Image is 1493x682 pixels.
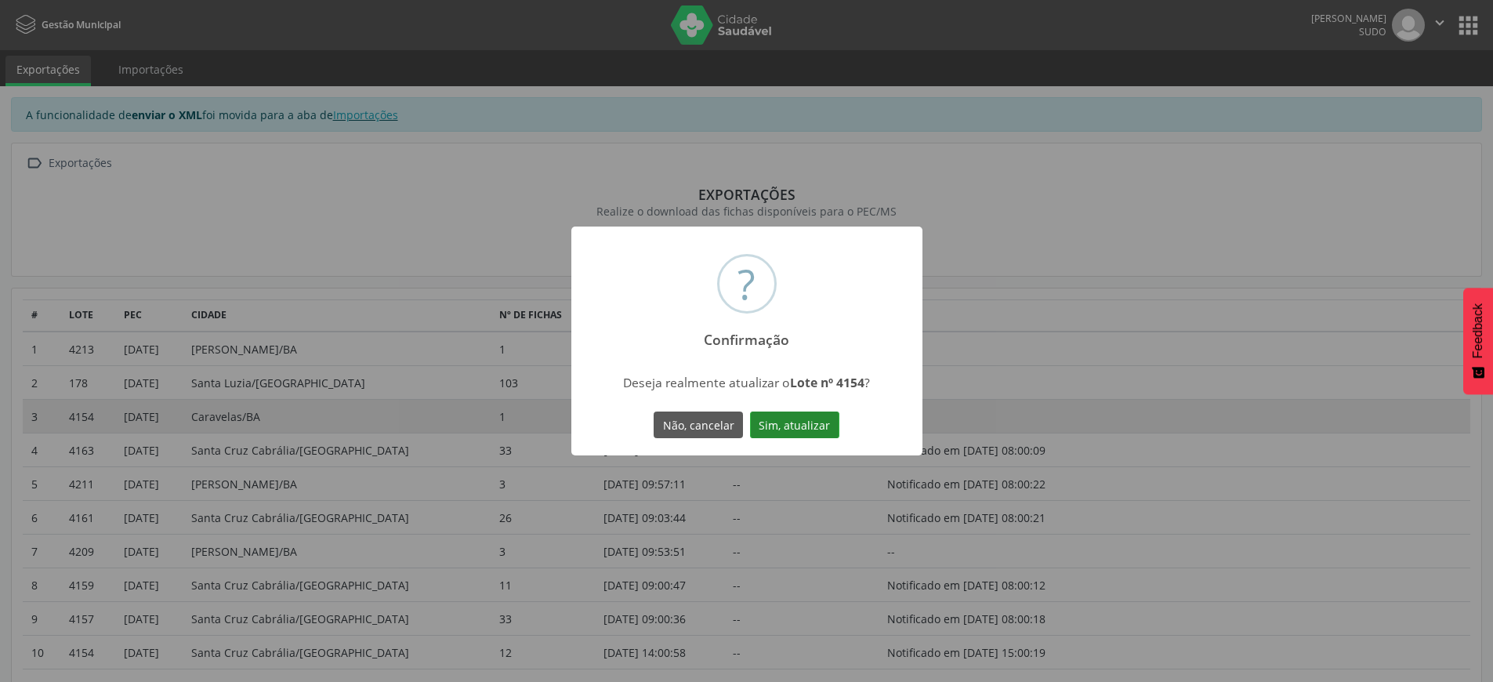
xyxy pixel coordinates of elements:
div: ? [737,256,756,311]
span: Feedback [1471,303,1485,358]
strong: Lote nº 4154 [790,374,864,391]
button: Feedback - Mostrar pesquisa [1463,288,1493,394]
h2: Confirmação [690,321,803,348]
button: Não, cancelar [654,412,743,438]
div: Deseja realmente atualizar o ? [608,374,885,391]
button: Sim, atualizar [750,412,839,438]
